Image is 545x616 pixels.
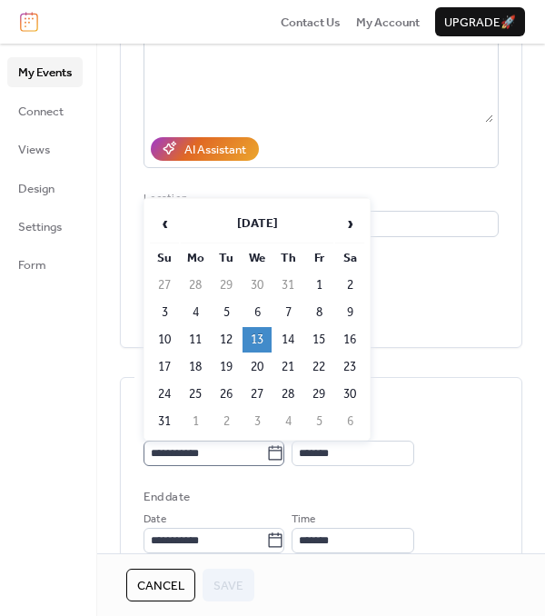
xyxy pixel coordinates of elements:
span: Contact Us [281,14,341,32]
td: 27 [150,273,179,298]
td: 28 [181,273,210,298]
td: 24 [150,382,179,407]
th: Tu [212,245,241,271]
td: 9 [335,300,364,325]
div: End date [144,488,190,506]
td: 16 [335,327,364,353]
div: AI Assistant [184,141,246,159]
td: 6 [335,409,364,434]
td: 10 [150,327,179,353]
td: 3 [243,409,272,434]
td: 5 [304,409,333,434]
td: 4 [273,409,302,434]
td: 18 [181,354,210,380]
td: 19 [212,354,241,380]
td: 31 [273,273,302,298]
th: [DATE] [181,204,333,243]
th: Sa [335,245,364,271]
td: 29 [212,273,241,298]
span: Connect [18,103,64,121]
td: 8 [304,300,333,325]
a: My Events [7,57,83,86]
td: 3 [150,300,179,325]
td: 20 [243,354,272,380]
span: Views [18,141,50,159]
a: Contact Us [281,13,341,31]
a: Views [7,134,83,164]
span: Design [18,180,54,198]
span: My Events [18,64,72,82]
span: ‹ [151,205,178,242]
td: 23 [335,354,364,380]
td: 28 [273,382,302,407]
span: Upgrade 🚀 [444,14,516,32]
td: 13 [243,327,272,353]
a: Design [7,174,83,203]
td: 1 [304,273,333,298]
th: Mo [181,245,210,271]
td: 31 [150,409,179,434]
img: logo [20,12,38,32]
td: 30 [243,273,272,298]
th: Su [150,245,179,271]
td: 17 [150,354,179,380]
td: 6 [243,300,272,325]
td: 25 [181,382,210,407]
td: 29 [304,382,333,407]
td: 22 [304,354,333,380]
td: 21 [273,354,302,380]
button: Upgrade🚀 [435,7,525,36]
th: We [243,245,272,271]
span: Settings [18,218,62,236]
td: 26 [212,382,241,407]
span: Form [18,256,46,274]
td: 30 [335,382,364,407]
a: My Account [356,13,420,31]
a: Form [7,250,83,279]
td: 5 [212,300,241,325]
span: Cancel [137,577,184,595]
td: 4 [181,300,210,325]
th: Th [273,245,302,271]
td: 14 [273,327,302,353]
td: 2 [212,409,241,434]
td: 2 [335,273,364,298]
td: 1 [181,409,210,434]
a: Connect [7,96,83,125]
th: Fr [304,245,333,271]
span: My Account [356,14,420,32]
button: Cancel [126,569,195,601]
a: Settings [7,212,83,241]
span: Date [144,511,166,529]
td: 15 [304,327,333,353]
td: 7 [273,300,302,325]
span: Time [292,511,315,529]
div: Location [144,190,495,208]
span: › [336,205,363,242]
td: 12 [212,327,241,353]
button: AI Assistant [151,137,259,161]
td: 27 [243,382,272,407]
td: 11 [181,327,210,353]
